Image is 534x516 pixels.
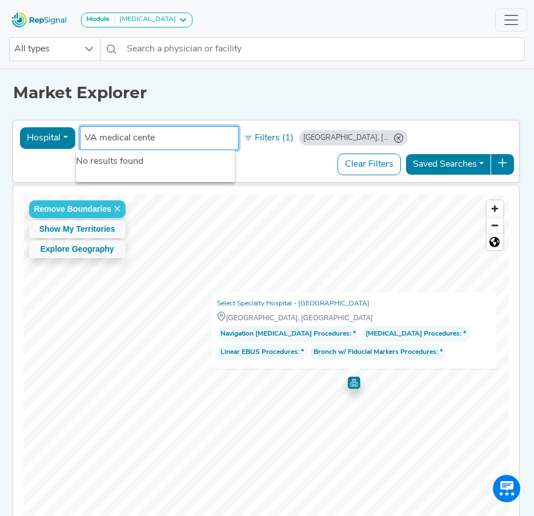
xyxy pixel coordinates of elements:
[81,13,192,27] button: Module[MEDICAL_DATA]
[487,234,503,250] span: Reset zoom
[220,328,350,340] span: Navigation [MEDICAL_DATA] Procedures
[487,217,503,233] button: Zoom out
[13,83,520,103] h1: Market Explorer
[220,346,298,358] span: Linear EBUS Procedures
[240,128,296,148] button: Filters (1)
[29,200,125,218] button: Remove Boundaries
[338,154,401,175] button: Clear Filters
[487,217,503,233] span: Zoom out
[487,233,503,250] button: Reset bearing to north
[85,131,233,145] input: Search by region, territory, or state
[314,346,436,358] span: Bronch w/ Fiducial Markers Procedures
[216,312,491,324] div: [GEOGRAPHIC_DATA], [GEOGRAPHIC_DATA]
[299,130,407,146] div: Battle Creek, MI
[216,298,369,309] a: Select Specialty Hospital - [GEOGRAPHIC_DATA]
[29,220,125,238] button: Show My Territories
[10,38,78,61] span: All types
[366,328,460,340] span: [MEDICAL_DATA] Procedures
[405,154,491,175] button: Saved Searches
[76,155,235,168] li: No results found
[86,16,110,23] strong: Module
[348,376,360,388] div: Map marker
[115,15,176,25] div: [MEDICAL_DATA]
[29,240,125,258] button: Explore Geography
[303,132,389,143] div: [GEOGRAPHIC_DATA], [GEOGRAPHIC_DATA]
[122,37,525,61] input: Search a physician or facility
[487,200,503,217] button: Zoom in
[19,127,75,149] button: Hospital
[495,9,527,31] button: Toggle navigation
